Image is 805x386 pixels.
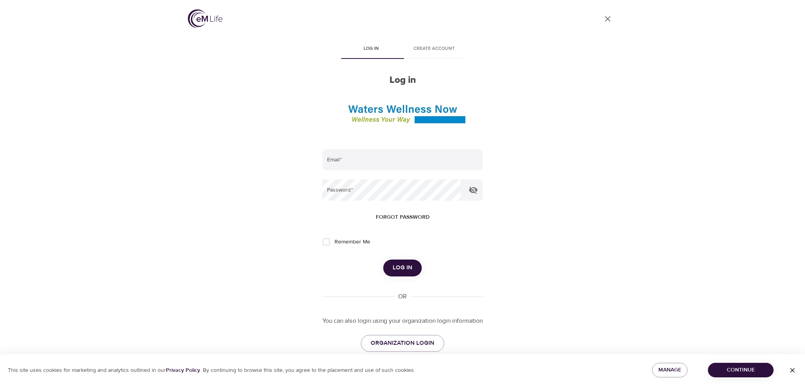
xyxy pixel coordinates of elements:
a: close [598,9,617,28]
img: org_logo_390.jpg [340,102,465,128]
button: Manage [652,363,687,377]
h2: Log in [322,75,483,86]
span: Forgot password [376,212,430,222]
a: Privacy Policy [166,367,200,374]
div: disabled tabs example [322,40,483,59]
span: Log in [393,263,412,273]
span: ORGANIZATION LOGIN [371,338,434,348]
button: Forgot password [373,210,433,225]
span: Log in [344,45,398,53]
img: logo [188,9,222,28]
button: Log in [383,260,422,276]
span: Continue [714,365,767,375]
a: ORGANIZATION LOGIN [361,335,444,351]
span: Remember Me [334,238,370,246]
span: Create account [407,45,461,53]
span: Manage [658,365,681,375]
div: OR [395,292,410,301]
p: You can also login using your organization login information [322,316,483,326]
button: Continue [708,363,774,377]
